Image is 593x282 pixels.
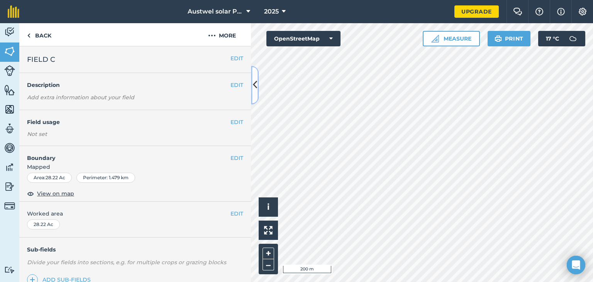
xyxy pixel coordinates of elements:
[230,81,243,89] button: EDIT
[423,31,480,46] button: Measure
[188,7,243,16] span: Austwel solar Projects
[4,84,15,96] img: svg+xml;base64,PHN2ZyB4bWxucz0iaHR0cDovL3d3dy53My5vcmcvMjAwMC9zdmciIHdpZHRoPSI1NiIgaGVpZ2h0PSI2MC...
[230,209,243,218] button: EDIT
[230,154,243,162] button: EDIT
[230,54,243,63] button: EDIT
[259,197,278,217] button: i
[513,8,522,15] img: Two speech bubbles overlapping with the left bubble in the forefront
[27,118,230,126] h4: Field usage
[19,146,230,162] h4: Boundary
[557,7,565,16] img: svg+xml;base64,PHN2ZyB4bWxucz0iaHR0cDovL3d3dy53My5vcmcvMjAwMC9zdmciIHdpZHRoPSIxNyIgaGVpZ2h0PSIxNy...
[263,248,274,259] button: +
[264,7,279,16] span: 2025
[4,104,15,115] img: svg+xml;base64,PHN2ZyB4bWxucz0iaHR0cDovL3d3dy53My5vcmcvMjAwMC9zdmciIHdpZHRoPSI1NiIgaGVpZ2h0PSI2MC...
[27,189,34,198] img: svg+xml;base64,PHN2ZyB4bWxucz0iaHR0cDovL3d3dy53My5vcmcvMjAwMC9zdmciIHdpZHRoPSIxOCIgaGVpZ2h0PSIyNC...
[76,173,135,183] div: Perimeter : 1.479 km
[19,23,59,46] a: Back
[193,23,251,46] button: More
[267,202,269,212] span: i
[37,189,74,198] span: View on map
[4,123,15,134] img: svg+xml;base64,PD94bWwgdmVyc2lvbj0iMS4wIiBlbmNvZGluZz0idXRmLTgiPz4KPCEtLSBHZW5lcmF0b3I6IEFkb2JlIE...
[495,34,502,43] img: svg+xml;base64,PHN2ZyB4bWxucz0iaHR0cDovL3d3dy53My5vcmcvMjAwMC9zdmciIHdpZHRoPSIxOSIgaGVpZ2h0PSIyNC...
[27,189,74,198] button: View on map
[4,46,15,57] img: svg+xml;base64,PHN2ZyB4bWxucz0iaHR0cDovL3d3dy53My5vcmcvMjAwMC9zdmciIHdpZHRoPSI1NiIgaGVpZ2h0PSI2MC...
[4,181,15,192] img: svg+xml;base64,PD94bWwgdmVyc2lvbj0iMS4wIiBlbmNvZGluZz0idXRmLTgiPz4KPCEtLSBHZW5lcmF0b3I6IEFkb2JlIE...
[27,31,30,40] img: svg+xml;base64,PHN2ZyB4bWxucz0iaHR0cDovL3d3dy53My5vcmcvMjAwMC9zdmciIHdpZHRoPSI5IiBoZWlnaHQ9IjI0Ii...
[454,5,499,18] a: Upgrade
[4,266,15,274] img: svg+xml;base64,PD94bWwgdmVyc2lvbj0iMS4wIiBlbmNvZGluZz0idXRmLTgiPz4KPCEtLSBHZW5lcmF0b3I6IEFkb2JlIE...
[538,31,585,46] button: 17 °C
[27,209,243,218] span: Worked area
[263,259,274,270] button: –
[565,31,581,46] img: svg+xml;base64,PD94bWwgdmVyc2lvbj0iMS4wIiBlbmNvZGluZz0idXRmLTgiPz4KPCEtLSBHZW5lcmF0b3I6IEFkb2JlIE...
[535,8,544,15] img: A question mark icon
[19,245,251,254] h4: Sub-fields
[431,35,439,42] img: Ruler icon
[8,5,19,18] img: fieldmargin Logo
[4,142,15,154] img: svg+xml;base64,PD94bWwgdmVyc2lvbj0iMS4wIiBlbmNvZGluZz0idXRmLTgiPz4KPCEtLSBHZW5lcmF0b3I6IEFkb2JlIE...
[27,130,243,138] div: Not set
[4,26,15,38] img: svg+xml;base64,PD94bWwgdmVyc2lvbj0iMS4wIiBlbmNvZGluZz0idXRmLTgiPz4KPCEtLSBHZW5lcmF0b3I6IEFkb2JlIE...
[27,173,72,183] div: Area : 28.22 Ac
[4,65,15,76] img: svg+xml;base64,PD94bWwgdmVyc2lvbj0iMS4wIiBlbmNvZGluZz0idXRmLTgiPz4KPCEtLSBHZW5lcmF0b3I6IEFkb2JlIE...
[4,200,15,211] img: svg+xml;base64,PD94bWwgdmVyc2lvbj0iMS4wIiBlbmNvZGluZz0idXRmLTgiPz4KPCEtLSBHZW5lcmF0b3I6IEFkb2JlIE...
[27,259,226,266] em: Divide your fields into sections, e.g. for multiple crops or grazing blocks
[578,8,587,15] img: A cog icon
[27,54,55,65] span: FIELD C
[208,31,216,40] img: svg+xml;base64,PHN2ZyB4bWxucz0iaHR0cDovL3d3dy53My5vcmcvMjAwMC9zdmciIHdpZHRoPSIyMCIgaGVpZ2h0PSIyNC...
[266,31,341,46] button: OpenStreetMap
[567,256,585,274] div: Open Intercom Messenger
[4,161,15,173] img: svg+xml;base64,PD94bWwgdmVyc2lvbj0iMS4wIiBlbmNvZGluZz0idXRmLTgiPz4KPCEtLSBHZW5lcmF0b3I6IEFkb2JlIE...
[27,219,60,229] div: 28.22 Ac
[546,31,559,46] span: 17 ° C
[230,118,243,126] button: EDIT
[27,81,243,89] h4: Description
[488,31,531,46] button: Print
[19,163,251,171] span: Mapped
[264,226,273,234] img: Four arrows, one pointing top left, one top right, one bottom right and the last bottom left
[27,94,134,101] em: Add extra information about your field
